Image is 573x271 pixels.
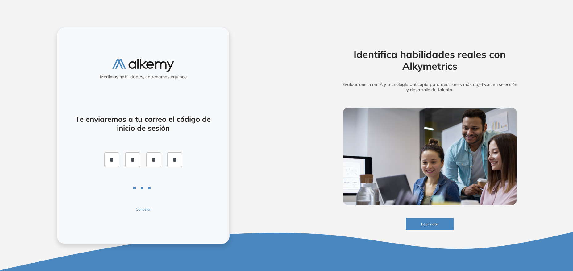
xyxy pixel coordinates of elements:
[462,199,573,271] div: Widget de chat
[106,207,181,212] button: Cancelar
[334,82,526,92] h5: Evaluaciones con IA y tecnología anticopia para decisiones más objetivas en selección y desarroll...
[343,108,517,205] img: img-more-info
[406,218,454,230] button: Leer nota
[334,48,526,72] h2: Identifica habilidades reales con Alkymetrics
[60,74,227,80] h5: Medimos habilidades, entrenamos equipos
[112,59,174,72] img: logo-alkemy
[73,115,213,133] h4: Te enviaremos a tu correo el código de inicio de sesión
[462,199,573,271] iframe: Chat Widget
